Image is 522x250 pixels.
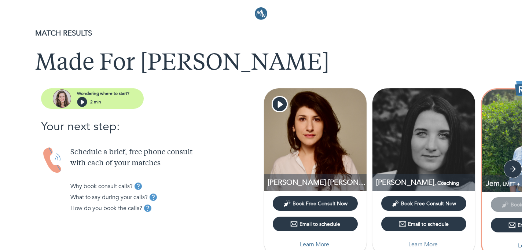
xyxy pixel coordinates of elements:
button: tooltip [148,192,159,203]
img: Abigail Finck profile [372,88,475,191]
p: LCAT, ATR-BC, Coaching, Integrative Practitioner [268,177,367,187]
p: Why book consult calls? [70,182,133,191]
button: assistantWondering where to start?2 min [41,88,144,109]
button: Email to schedule [381,217,466,231]
span: Book Free Consult Now [293,200,348,207]
p: Learn More [408,240,438,249]
button: Email to schedule [273,217,358,231]
p: Wondering where to start? [77,90,129,97]
p: How do you book the calls? [70,204,142,213]
p: 2 min [90,99,101,105]
div: Email to schedule [290,220,340,228]
img: Handset [41,147,65,174]
div: Email to schedule [399,220,449,228]
h1: Made For [PERSON_NAME] [35,51,487,77]
img: assistant [53,89,71,108]
button: tooltip [142,203,153,214]
img: Cristina Maria Fort Garcés profile [264,88,367,191]
p: Your next step: [41,118,261,135]
p: Schedule a brief, free phone consult with each of your matches [70,147,261,169]
span: Book Free Consult Now [401,200,456,207]
p: What to say during your calls? [70,193,148,202]
p: Learn More [300,240,329,249]
button: Book Free Consult Now [381,196,466,211]
span: , Coaching [434,180,459,187]
p: Coaching [376,177,475,187]
button: tooltip [133,181,144,192]
button: Book Free Consult Now [273,196,358,211]
img: Logo [255,7,267,20]
p: MATCH RESULTS [35,28,487,39]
